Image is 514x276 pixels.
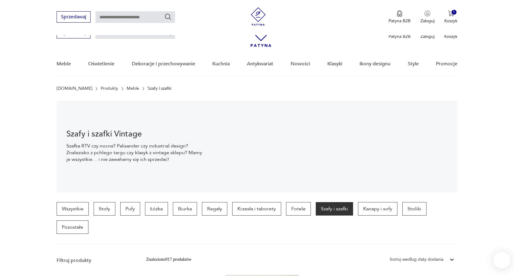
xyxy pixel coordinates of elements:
[57,31,91,35] a: Sprzedawaj
[420,34,434,39] p: Zaloguj
[390,256,443,263] div: Sortuj według daty dodania
[88,52,114,76] a: Oświetlenie
[420,10,434,24] button: Zaloguj
[212,52,230,76] a: Kuchnia
[358,202,397,216] a: Kanapy i sofy
[147,86,171,91] p: Szafy i szafki
[408,52,419,76] a: Style
[402,202,426,216] a: Stoliki
[57,202,89,216] a: Wszystkie
[94,202,115,216] a: Stoły
[57,52,71,76] a: Meble
[359,52,390,76] a: Ikony designu
[448,10,454,16] img: Ikona koszyka
[291,52,310,76] a: Nowości
[145,202,168,216] a: Łóżka
[316,202,353,216] a: Szafy i szafki
[101,86,118,91] a: Produkty
[66,130,207,138] h1: Szafy i szafki Vintage
[247,52,273,76] a: Antykwariat
[57,257,132,264] p: Filtruj produkty
[327,52,342,76] a: Klasyki
[389,10,411,24] button: Patyna B2B
[424,10,430,16] img: Ikonka użytkownika
[436,52,457,76] a: Promocje
[202,202,227,216] a: Regały
[389,18,411,24] p: Patyna B2B
[286,202,311,216] a: Fotele
[57,86,92,91] a: [DOMAIN_NAME]
[420,18,434,24] p: Zaloguj
[249,7,267,26] img: Patyna - sklep z meblami i dekoracjami vintage
[493,252,510,269] iframe: Smartsupp widget button
[444,34,457,39] p: Koszyk
[66,143,207,163] p: Szafka RTV czy nocna? Palisander czy industrial design? Znalezisko z pchlego targu czy klasyk z v...
[127,86,139,91] a: Meble
[57,15,91,20] a: Sprzedawaj
[452,10,457,15] div: 1
[173,202,197,216] a: Biurka
[444,10,457,24] button: 1Koszyk
[389,34,411,39] p: Patyna B2B
[120,202,140,216] a: Pufy
[57,11,91,23] button: Sprzedawaj
[164,13,172,20] button: Szukaj
[132,52,195,76] a: Dekoracje i przechowywanie
[232,202,281,216] a: Krzesła i taborety
[444,18,457,24] p: Koszyk
[389,10,411,24] a: Ikona medaluPatyna B2B
[57,220,88,234] a: Pozostałe
[397,10,403,17] img: Ikona medalu
[146,256,192,263] div: Znaleziono 917 produktów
